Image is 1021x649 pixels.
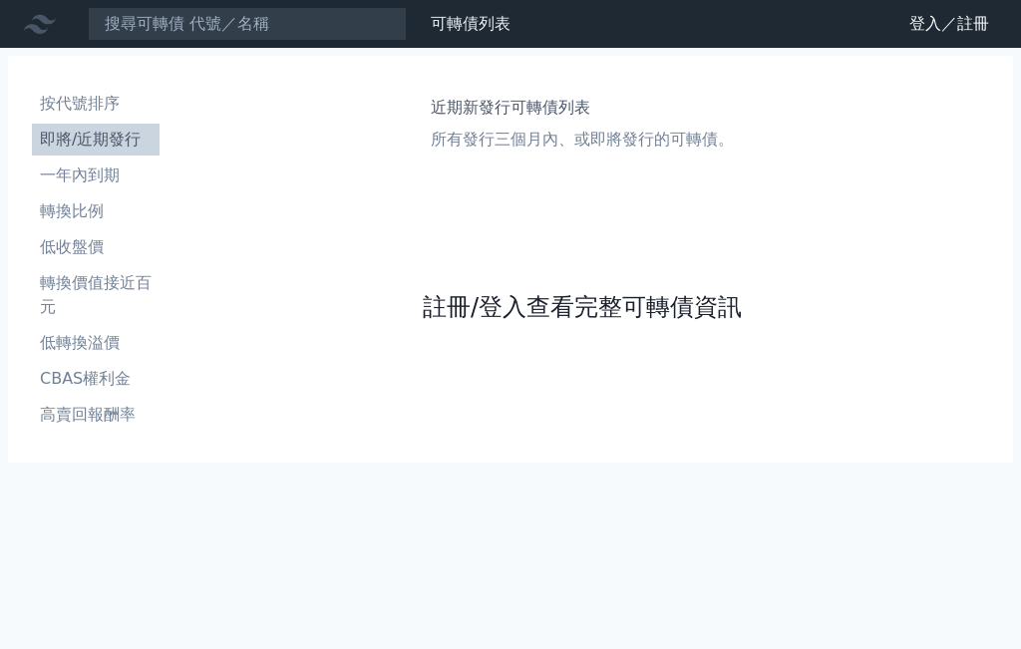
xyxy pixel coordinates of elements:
a: 轉換比例 [32,195,160,227]
a: CBAS權利金 [32,363,160,395]
li: 一年內到期 [32,163,160,187]
a: 高賣回報酬率 [32,399,160,431]
li: 轉換價值接近百元 [32,271,160,319]
a: 可轉債列表 [431,14,510,33]
a: 註冊/登入查看完整可轉債資訊 [423,291,742,323]
li: 高賣回報酬率 [32,403,160,427]
li: 轉換比例 [32,199,160,223]
a: 即將/近期發行 [32,124,160,156]
a: 登入／註冊 [893,8,1005,40]
a: 一年內到期 [32,160,160,191]
p: 所有發行三個月內、或即將發行的可轉債。 [431,128,734,152]
a: 低轉換溢價 [32,327,160,359]
li: 即將/近期發行 [32,128,160,152]
a: 轉換價值接近百元 [32,267,160,323]
li: 按代號排序 [32,92,160,116]
li: CBAS權利金 [32,367,160,391]
a: 按代號排序 [32,88,160,120]
li: 低收盤價 [32,235,160,259]
a: 低收盤價 [32,231,160,263]
input: 搜尋可轉債 代號／名稱 [88,7,407,41]
h1: 近期新發行可轉債列表 [431,96,734,120]
li: 低轉換溢價 [32,331,160,355]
